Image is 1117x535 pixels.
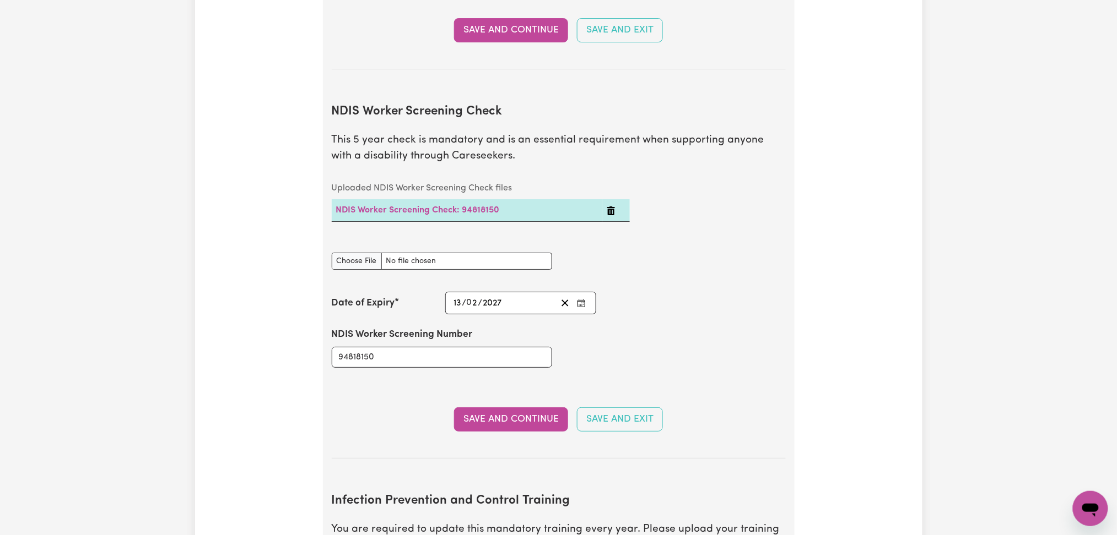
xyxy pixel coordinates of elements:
button: Delete NDIS Worker Screening Check: 94818150 [607,204,616,217]
h2: NDIS Worker Screening Check [332,105,786,119]
button: Save and Exit [577,407,663,432]
label: NDIS Worker Screening Number [332,327,473,342]
span: 0 [467,299,472,308]
button: Enter the Date of Expiry of your NDIS Worker Screening Check [574,296,589,310]
button: Save and Continue [454,407,568,432]
input: -- [467,296,478,310]
iframe: Button to launch messaging window [1073,491,1108,526]
a: NDIS Worker Screening Check: 94818150 [336,206,500,215]
span: / [478,298,482,308]
p: This 5 year check is mandatory and is an essential requirement when supporting anyone with a disa... [332,133,786,165]
caption: Uploaded NDIS Worker Screening Check files [332,177,630,199]
label: Date of Expiry [332,296,395,310]
button: Save and Continue [454,18,568,42]
button: Save and Exit [577,18,663,42]
button: Clear date [557,296,574,310]
input: -- [454,296,462,310]
span: / [462,298,467,308]
h2: Infection Prevention and Control Training [332,494,786,509]
input: ---- [482,296,502,310]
